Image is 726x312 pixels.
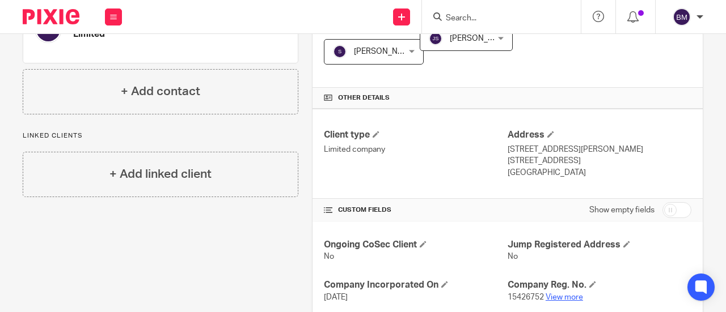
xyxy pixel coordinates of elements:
[354,48,423,55] span: [PERSON_NAME] B
[673,8,691,26] img: svg%3E
[333,45,347,58] img: svg%3E
[324,129,508,141] h4: Client type
[429,32,442,45] img: svg%3E
[109,165,212,183] h4: + Add linked client
[546,293,583,301] a: View more
[23,131,298,140] p: Linked clients
[324,206,508,215] h4: CUSTOM FIELDS
[508,279,691,291] h4: Company Reg. No.
[445,14,547,24] input: Search
[338,93,390,102] span: Other details
[508,167,691,178] p: [GEOGRAPHIC_DATA]
[508,239,691,251] h4: Jump Registered Address
[508,293,544,301] span: 15426752
[324,293,348,301] span: [DATE]
[508,144,691,155] p: [STREET_ADDRESS][PERSON_NAME]
[324,279,508,291] h4: Company Incorporated On
[508,253,518,260] span: No
[508,129,691,141] h4: Address
[324,144,508,155] p: Limited company
[23,9,79,24] img: Pixie
[450,35,512,42] span: [PERSON_NAME]
[508,155,691,166] p: [STREET_ADDRESS]
[324,239,508,251] h4: Ongoing CoSec Client
[589,204,655,216] label: Show empty fields
[121,83,200,100] h4: + Add contact
[324,253,334,260] span: No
